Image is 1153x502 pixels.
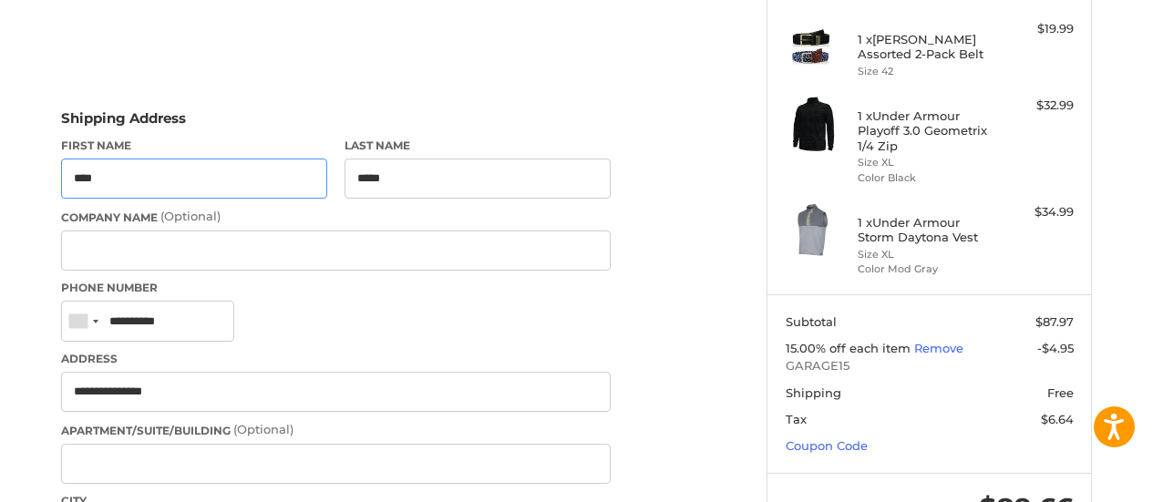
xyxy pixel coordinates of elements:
div: $32.99 [1002,97,1074,115]
span: $87.97 [1035,314,1074,329]
li: Color Mod Gray [858,261,997,277]
h4: 1 x Under Armour Playoff 3.0 Geometrix 1/4 Zip [858,108,997,153]
a: Remove [914,341,963,355]
span: $6.64 [1041,412,1074,426]
span: Shipping [786,385,841,400]
label: First Name [61,138,327,154]
label: Apartment/Suite/Building [61,421,611,439]
span: Tax [786,412,807,426]
li: Size 42 [858,64,997,79]
legend: Shipping Address [61,108,186,138]
div: $19.99 [1002,20,1074,38]
a: Coupon Code [786,438,868,453]
h4: 1 x Under Armour Storm Daytona Vest [858,215,997,245]
small: (Optional) [160,209,221,223]
div: $34.99 [1002,203,1074,221]
span: 15.00% off each item [786,341,914,355]
span: Free [1047,385,1074,400]
h4: 1 x [PERSON_NAME] Assorted 2-Pack Belt [858,32,997,62]
label: Phone Number [61,280,611,296]
label: Last Name [345,138,611,154]
li: Color Black [858,170,997,186]
li: Size XL [858,247,997,262]
label: Company Name [61,208,611,226]
span: Subtotal [786,314,837,329]
label: Address [61,351,611,367]
small: (Optional) [233,422,293,436]
span: -$4.95 [1037,341,1074,355]
span: GARAGE15 [786,357,1074,375]
li: Size XL [858,155,997,170]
